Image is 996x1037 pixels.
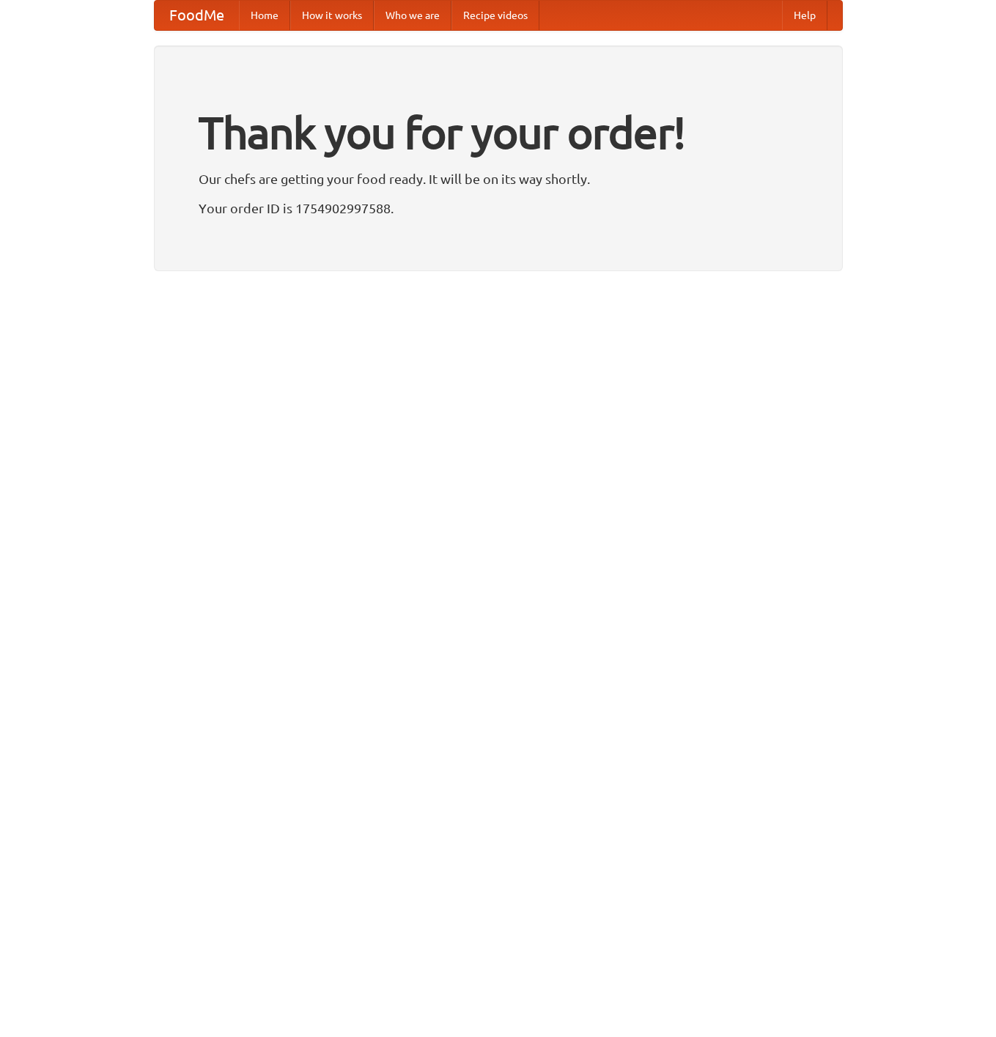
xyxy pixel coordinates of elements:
a: How it works [290,1,374,30]
a: FoodMe [155,1,239,30]
p: Your order ID is 1754902997588. [199,197,798,219]
a: Who we are [374,1,451,30]
p: Our chefs are getting your food ready. It will be on its way shortly. [199,168,798,190]
h1: Thank you for your order! [199,97,798,168]
a: Home [239,1,290,30]
a: Recipe videos [451,1,539,30]
a: Help [782,1,827,30]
